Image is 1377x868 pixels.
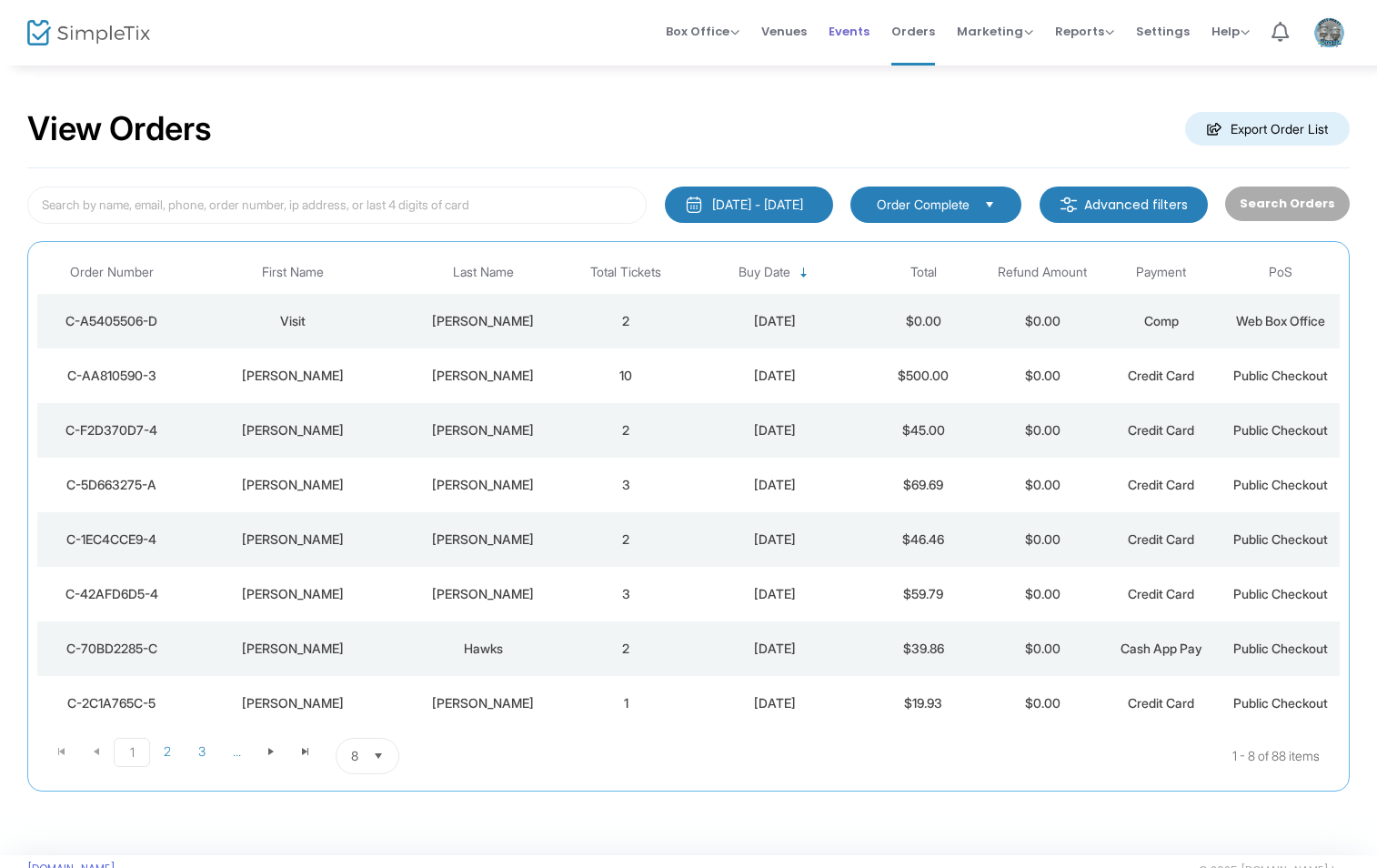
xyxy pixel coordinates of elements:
[567,403,686,458] td: 2
[405,585,562,603] div: Kolm
[190,585,395,603] div: Jaci
[254,738,288,765] span: Go to the next page
[864,676,983,731] td: $19.93
[666,23,739,40] span: Box Office
[983,621,1102,676] td: $0.00
[405,694,562,712] div: Koehler
[42,421,181,439] div: C-F2D370D7-4
[264,744,278,759] span: Go to the next page
[690,585,859,603] div: 8/22/2025
[219,738,254,765] span: Page 4
[42,640,181,658] div: C-70BD2285-C
[405,640,562,658] div: Hawks
[262,265,324,280] span: First Name
[864,403,983,458] td: $45.00
[983,567,1102,621] td: $0.00
[690,530,859,549] div: 8/22/2025
[977,195,1002,215] button: Select
[567,294,686,348] td: 2
[366,739,391,773] button: Select
[1269,265,1292,280] span: PoS
[567,621,686,676] td: 2
[1185,112,1350,146] m-button: Export Order List
[1233,586,1328,601] span: Public Checkout
[1128,531,1194,547] span: Credit Card
[690,421,859,439] div: 8/27/2025
[1128,695,1194,711] span: Credit Card
[1233,695,1328,711] span: Public Checkout
[1121,641,1202,656] span: Cash App Pay
[405,367,562,385] div: Killough
[351,747,358,765] span: 8
[567,348,686,403] td: 10
[185,738,219,765] span: Page 3
[70,265,154,280] span: Order Number
[27,187,647,224] input: Search by name, email, phone, order number, ip address, or last 4 digits of card
[864,458,983,512] td: $69.69
[42,312,181,330] div: C-A5405506-D
[1233,531,1328,547] span: Public Checkout
[405,312,562,330] div: Pratt
[405,476,562,494] div: Kridner
[957,23,1033,40] span: Marketing
[864,348,983,403] td: $500.00
[580,738,1320,774] kendo-pager-info: 1 - 8 of 88 items
[983,348,1102,403] td: $0.00
[1128,422,1194,438] span: Credit Card
[1233,368,1328,383] span: Public Checkout
[761,8,807,55] span: Venues
[1060,196,1078,214] img: filter
[690,640,859,658] div: 8/22/2025
[690,367,859,385] div: 8/28/2025
[567,458,686,512] td: 3
[1055,23,1114,40] span: Reports
[27,109,212,149] h2: View Orders
[1136,265,1186,280] span: Payment
[983,512,1102,567] td: $0.00
[891,8,935,55] span: Orders
[42,476,181,494] div: C-5D663275-A
[190,530,395,549] div: Brandon
[1144,313,1179,328] span: Comp
[797,266,811,280] span: Sortable
[877,196,970,214] span: Order Complete
[665,187,833,223] button: [DATE] - [DATE]
[567,567,686,621] td: 3
[1128,368,1194,383] span: Credit Card
[739,265,790,280] span: Buy Date
[864,621,983,676] td: $39.86
[190,367,395,385] div: Eric
[298,744,313,759] span: Go to the last page
[567,512,686,567] td: 2
[983,676,1102,731] td: $0.00
[114,738,150,767] span: Page 1
[42,585,181,603] div: C-42AFD6D5-4
[405,530,562,549] div: Murdock
[150,738,185,765] span: Page 2
[1233,641,1328,656] span: Public Checkout
[690,476,859,494] div: 8/22/2025
[453,265,514,280] span: Last Name
[42,367,181,385] div: C-AA810590-3
[983,251,1102,294] th: Refund Amount
[983,294,1102,348] td: $0.00
[685,196,703,214] img: monthly
[190,421,395,439] div: Kimberly
[190,476,395,494] div: Jill
[983,403,1102,458] td: $0.00
[864,251,983,294] th: Total
[1233,422,1328,438] span: Public Checkout
[983,458,1102,512] td: $0.00
[712,196,803,214] div: [DATE] - [DATE]
[864,512,983,567] td: $46.46
[829,8,869,55] span: Events
[1136,8,1190,55] span: Settings
[37,251,1340,731] div: Data table
[690,694,859,712] div: 8/22/2025
[190,312,395,330] div: Visit
[567,676,686,731] td: 1
[288,738,323,765] span: Go to the last page
[42,530,181,549] div: C-1EC4CCE9-4
[1128,586,1194,601] span: Credit Card
[190,640,395,658] div: Karen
